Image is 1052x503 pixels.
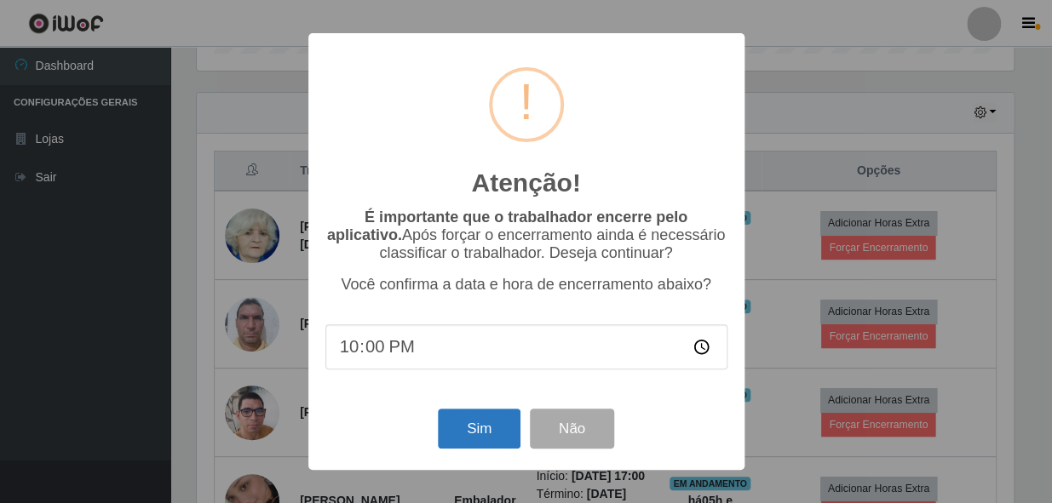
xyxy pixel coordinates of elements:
[327,209,687,243] b: É importante que o trabalhador encerre pelo aplicativo.
[530,409,614,449] button: Não
[325,276,727,294] p: Você confirma a data e hora de encerramento abaixo?
[325,209,727,262] p: Após forçar o encerramento ainda é necessário classificar o trabalhador. Deseja continuar?
[471,168,580,198] h2: Atenção!
[438,409,520,449] button: Sim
